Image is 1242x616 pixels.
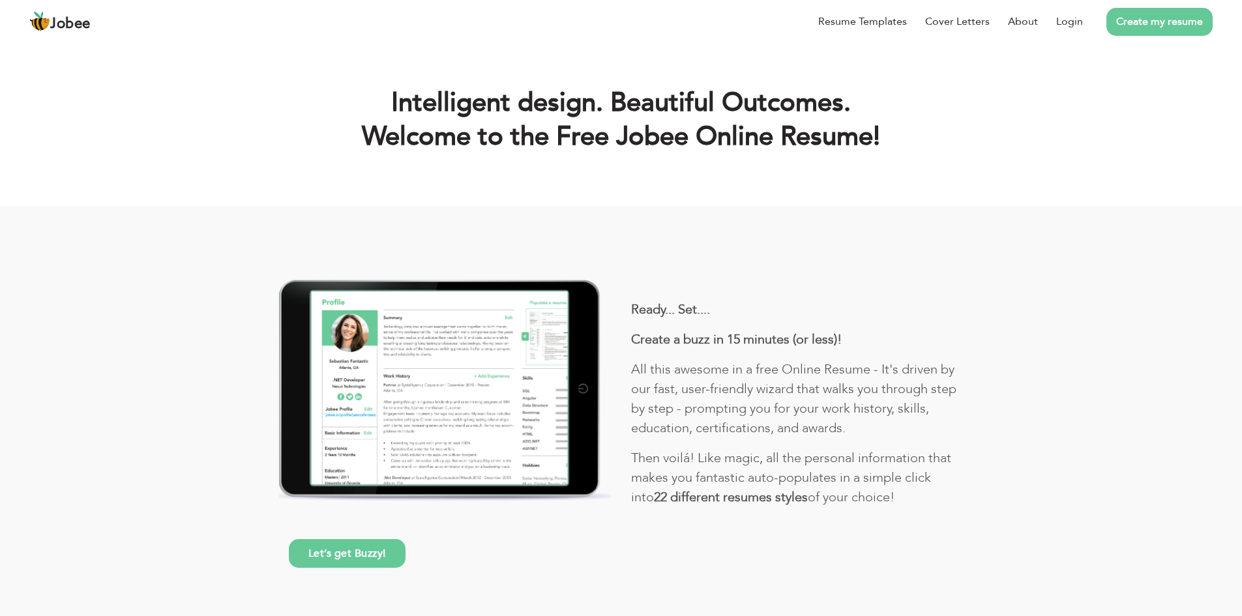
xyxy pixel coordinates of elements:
[654,488,808,506] b: 22 different resumes styles
[925,14,990,29] a: Cover Letters
[1008,14,1038,29] a: About
[29,11,91,32] a: Jobee
[631,330,842,348] b: Create a buzz in 15 minutes (or less)!
[631,301,710,318] b: Ready... Set....
[279,269,612,520] img: Jobee.io
[1106,8,1213,36] a: Create my resume
[289,539,406,568] a: Let’s get Buzzy!
[31,86,1211,154] h1: Intelligent design. Beautiful Outcomes. Welcome to the Free Jobee Online Resume!
[631,360,964,438] p: All this awesome in a free Online Resume - It's driven by our fast, user-friendly wizard that wal...
[631,448,964,507] p: Then voilá! Like magic, all the personal information that makes you fantastic auto-populates in a...
[50,17,91,31] span: Jobee
[29,11,50,32] img: jobee.io
[818,14,907,29] a: Resume Templates
[1056,14,1083,29] a: Login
